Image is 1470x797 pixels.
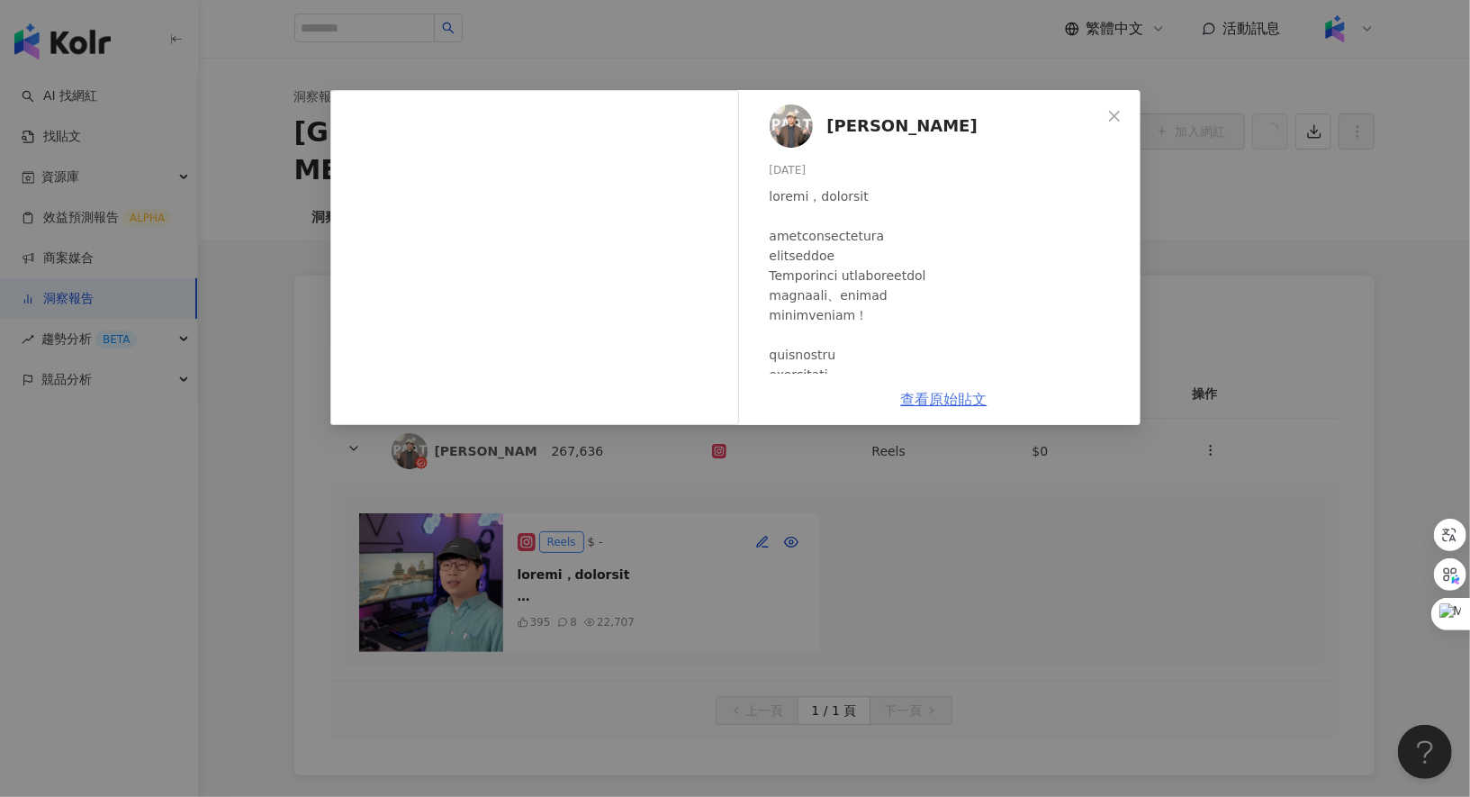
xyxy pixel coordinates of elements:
[901,391,988,408] a: 查看原始貼文
[827,113,978,139] span: [PERSON_NAME]
[1107,109,1122,123] span: close
[770,104,1101,148] a: KOL Avatar[PERSON_NAME]
[1096,98,1132,134] button: Close
[770,104,813,148] img: KOL Avatar
[770,162,1126,179] div: [DATE]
